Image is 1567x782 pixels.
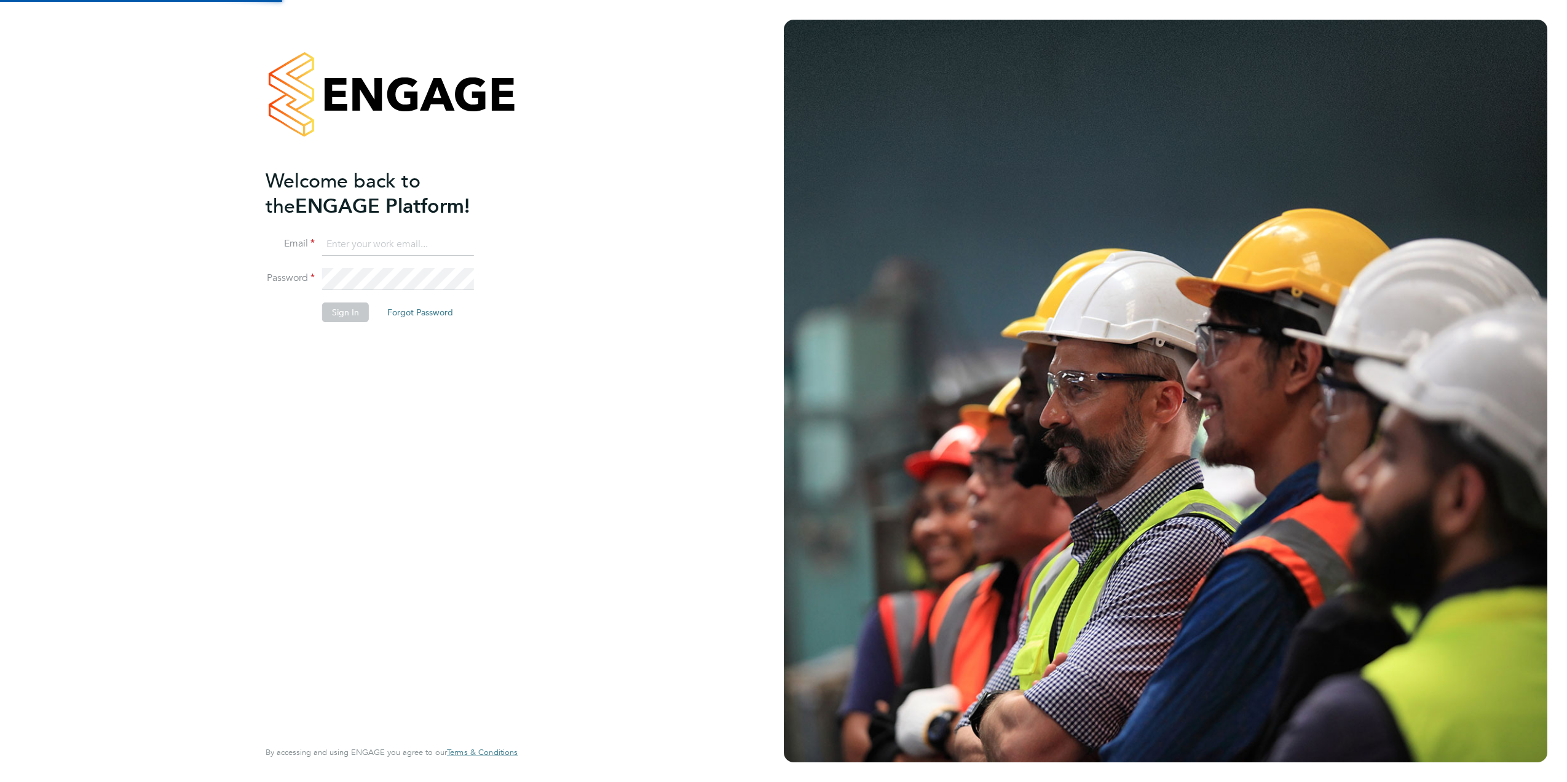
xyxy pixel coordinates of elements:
span: By accessing and using ENGAGE you agree to our [266,747,518,757]
h2: ENGAGE Platform! [266,168,505,219]
a: Terms & Conditions [447,748,518,757]
button: Forgot Password [377,302,463,322]
input: Enter your work email... [322,234,474,256]
span: Welcome back to the [266,169,420,218]
span: Terms & Conditions [447,747,518,757]
label: Email [266,237,315,250]
button: Sign In [322,302,369,322]
label: Password [266,272,315,285]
